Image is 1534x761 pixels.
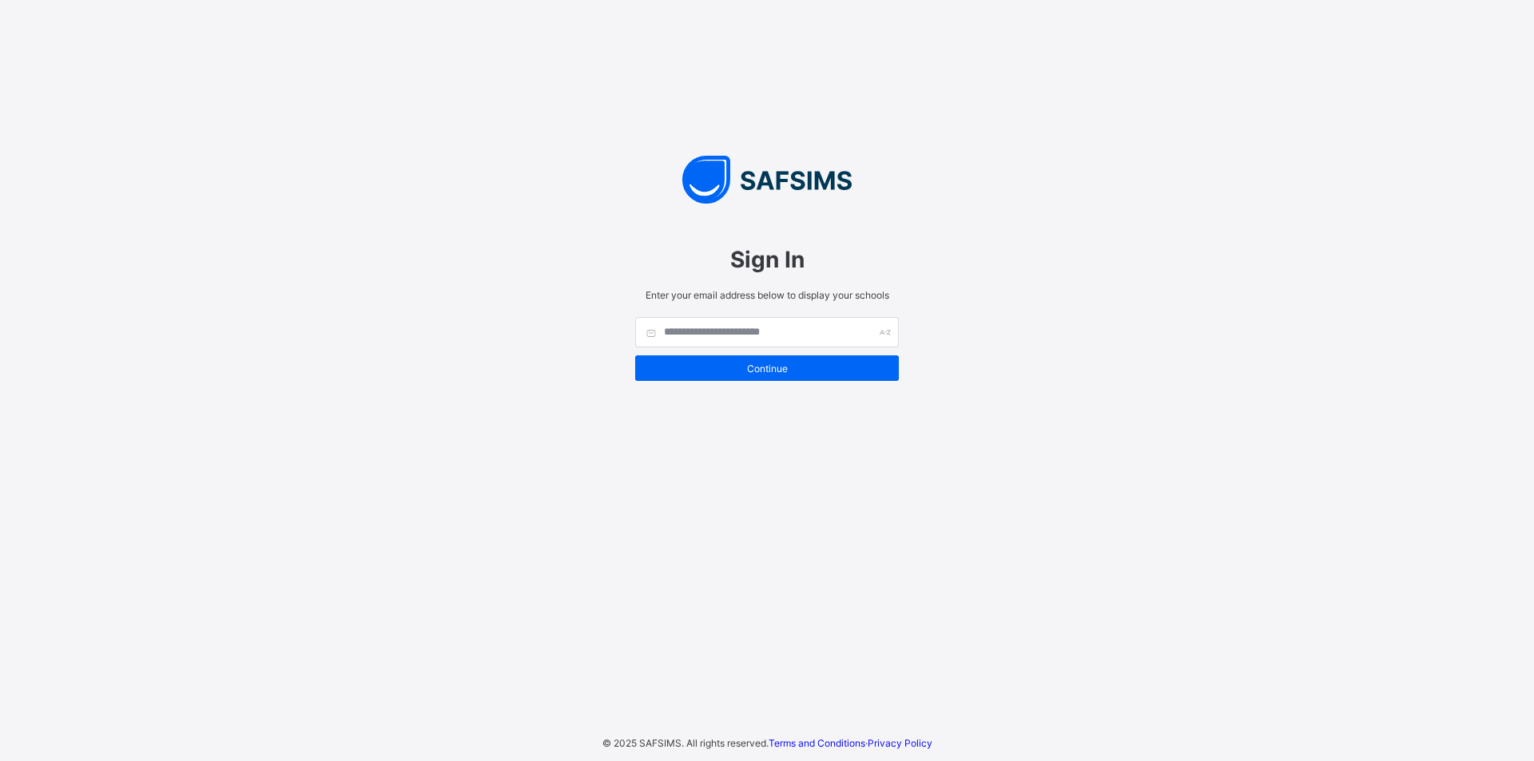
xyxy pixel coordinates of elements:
[647,363,887,375] span: Continue
[769,737,932,749] span: ·
[635,289,899,301] span: Enter your email address below to display your schools
[635,246,899,273] span: Sign In
[619,156,915,204] img: SAFSIMS Logo
[769,737,865,749] a: Terms and Conditions
[602,737,769,749] span: © 2025 SAFSIMS. All rights reserved.
[868,737,932,749] a: Privacy Policy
